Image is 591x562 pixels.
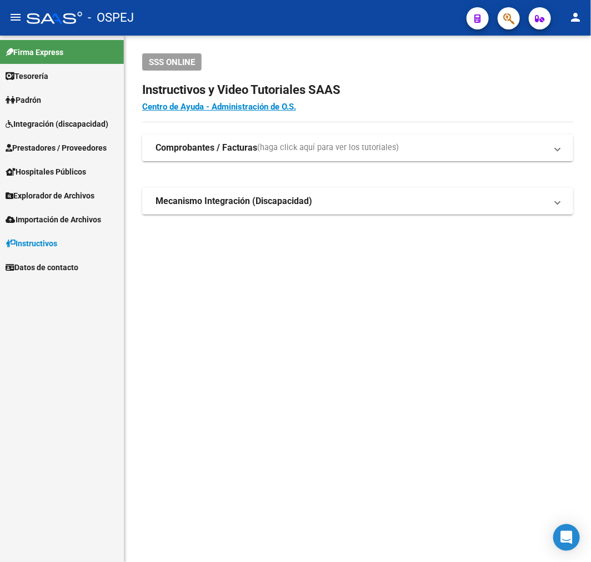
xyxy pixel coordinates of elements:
[142,53,202,71] button: SSS ONLINE
[569,11,582,24] mat-icon: person
[6,237,57,250] span: Instructivos
[6,166,86,178] span: Hospitales Públicos
[553,524,580,551] div: Open Intercom Messenger
[142,102,296,112] a: Centro de Ayuda - Administración de O.S.
[6,46,63,58] span: Firma Express
[6,118,108,130] span: Integración (discapacidad)
[156,142,257,154] strong: Comprobantes / Facturas
[257,142,399,154] span: (haga click aquí para ver los tutoriales)
[9,11,22,24] mat-icon: menu
[88,6,134,30] span: - OSPEJ
[142,135,573,161] mat-expansion-panel-header: Comprobantes / Facturas(haga click aquí para ver los tutoriales)
[6,142,107,154] span: Prestadores / Proveedores
[6,213,101,226] span: Importación de Archivos
[142,188,573,215] mat-expansion-panel-header: Mecanismo Integración (Discapacidad)
[6,94,41,106] span: Padrón
[6,261,78,273] span: Datos de contacto
[156,195,312,207] strong: Mecanismo Integración (Discapacidad)
[6,70,48,82] span: Tesorería
[6,190,94,202] span: Explorador de Archivos
[142,79,573,101] h2: Instructivos y Video Tutoriales SAAS
[149,57,195,67] span: SSS ONLINE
